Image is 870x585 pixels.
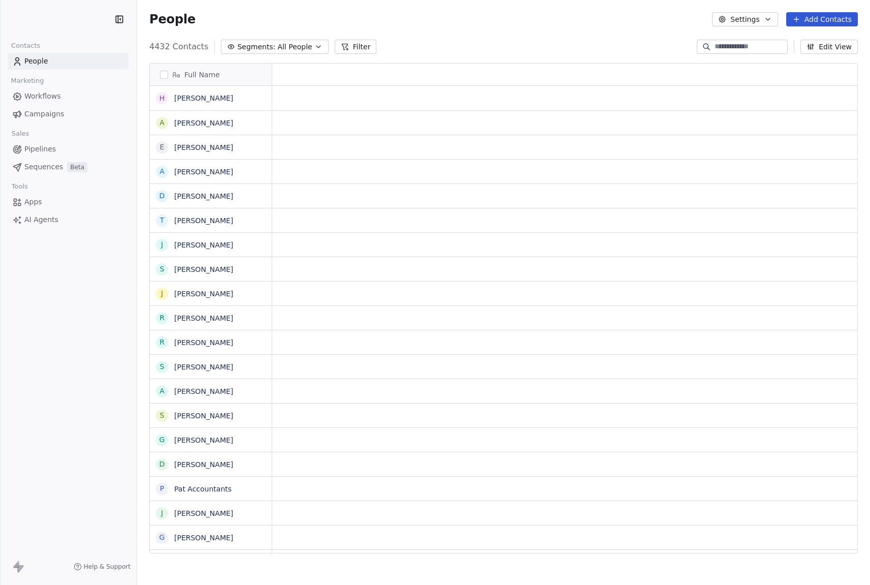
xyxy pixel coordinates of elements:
span: Marketing [7,73,48,88]
a: [PERSON_NAME] [174,143,233,151]
div: P [160,483,164,494]
span: Contacts [7,38,45,53]
a: SequencesBeta [8,159,128,175]
span: Segments: [237,42,275,52]
span: All People [277,42,312,52]
a: [PERSON_NAME] [174,94,233,102]
button: Edit View [800,40,858,54]
span: Campaigns [24,109,64,119]
div: J [161,239,163,250]
a: Help & Support [74,563,131,571]
a: [PERSON_NAME] [174,509,233,517]
a: [PERSON_NAME] [174,290,233,298]
div: G [159,532,165,543]
button: Filter [335,40,377,54]
span: People [24,56,48,67]
div: A [159,386,165,396]
div: J [161,288,163,299]
span: AI Agents [24,214,58,225]
span: 4432 Contacts [149,41,208,53]
a: [PERSON_NAME] [174,387,233,395]
a: [PERSON_NAME] [174,192,233,200]
span: People [149,12,196,27]
div: H [159,93,165,104]
a: [PERSON_NAME] [174,363,233,371]
button: Settings [712,12,778,26]
div: D [159,459,165,470]
a: [PERSON_NAME] [174,314,233,322]
span: Full Name [184,70,220,80]
button: Add Contacts [786,12,858,26]
div: T [160,215,165,226]
a: AI Agents [8,211,128,228]
span: Tools [7,179,32,194]
a: People [8,53,128,70]
a: [PERSON_NAME] [174,217,233,225]
a: [PERSON_NAME] [174,119,233,127]
span: Apps [24,197,42,207]
span: Workflows [24,91,61,102]
span: Help & Support [84,563,131,571]
a: [PERSON_NAME] [174,265,233,273]
a: [PERSON_NAME] [174,412,233,420]
div: A [159,117,165,128]
span: Sequences [24,162,63,172]
div: D [159,191,165,201]
a: [PERSON_NAME] [174,338,233,347]
div: E [160,142,165,152]
div: S [160,361,165,372]
div: S [160,410,165,421]
span: Pipelines [24,144,56,155]
div: G [159,435,165,445]
span: Beta [67,162,87,172]
a: [PERSON_NAME] [174,241,233,249]
div: S [160,264,165,274]
div: grid [150,86,272,554]
a: Workflows [8,88,128,105]
a: Apps [8,194,128,210]
a: [PERSON_NAME] [174,436,233,444]
a: Pipelines [8,141,128,158]
a: [PERSON_NAME] [174,168,233,176]
a: Pat Accountants [174,485,232,493]
a: [PERSON_NAME] [174,534,233,542]
span: Sales [7,126,34,141]
div: A [159,166,165,177]
a: Campaigns [8,106,128,122]
div: R [159,337,165,348]
div: J [161,508,163,518]
div: Full Name [150,64,272,85]
a: [PERSON_NAME] [174,460,233,469]
div: R [159,313,165,323]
